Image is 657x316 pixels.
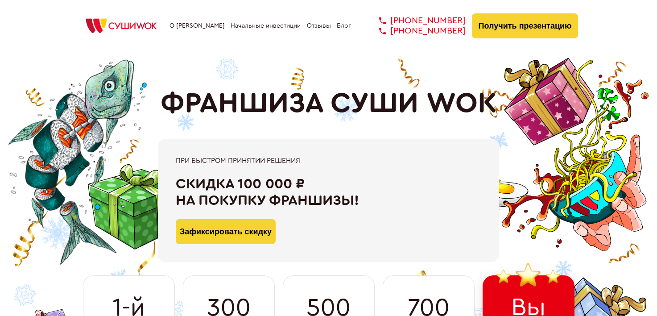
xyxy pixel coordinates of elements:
div: При быстром принятии решения [176,157,481,165]
img: СУШИWOK [79,16,164,36]
a: Отзывы [307,22,331,29]
a: Блог [337,22,351,29]
button: Получить презентацию [472,13,578,38]
a: [PHONE_NUMBER] [366,26,466,36]
h1: ФРАНШИЗА СУШИ WOK [161,87,497,120]
a: [PHONE_NUMBER] [366,16,466,26]
button: Зафиксировать скидку [176,219,276,244]
div: Скидка 100 000 ₽ на покупку франшизы! [176,176,481,209]
a: О [PERSON_NAME] [169,22,225,29]
a: Начальные инвестиции [231,22,301,29]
